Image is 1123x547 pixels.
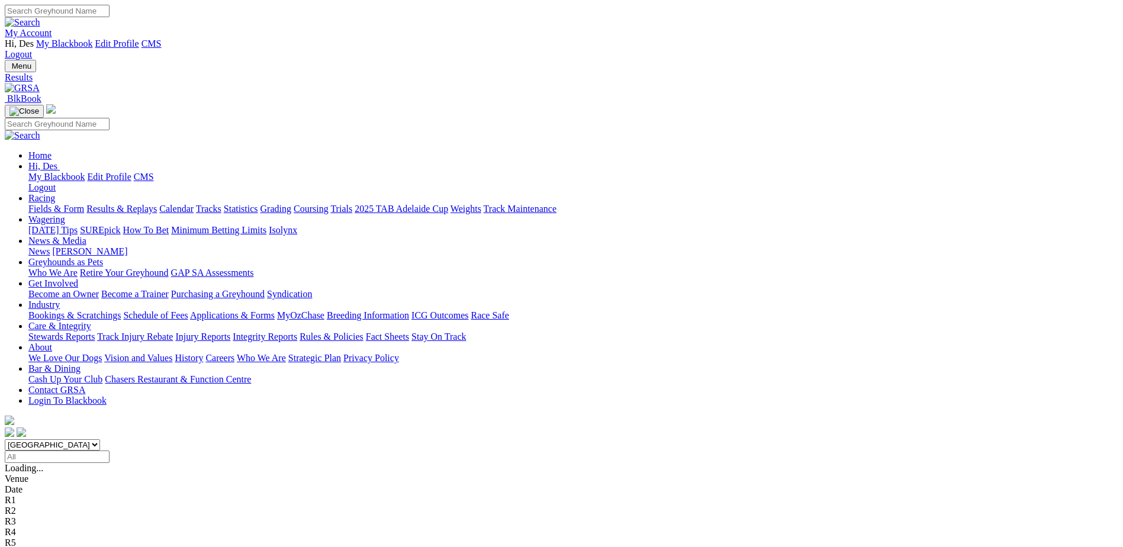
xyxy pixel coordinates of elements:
a: Home [28,150,52,160]
a: Vision and Values [104,353,172,363]
button: Toggle navigation [5,60,36,72]
a: [PERSON_NAME] [52,246,127,256]
span: Hi, Des [5,38,34,49]
a: Edit Profile [95,38,139,49]
a: Bookings & Scratchings [28,310,121,320]
a: We Love Our Dogs [28,353,102,363]
a: BlkBook [5,94,41,104]
div: About [28,353,1118,363]
a: Wagering [28,214,65,224]
a: Weights [451,204,481,214]
a: CMS [141,38,162,49]
a: 2025 TAB Adelaide Cup [355,204,448,214]
a: Who We Are [237,353,286,363]
a: Schedule of Fees [123,310,188,320]
img: twitter.svg [17,427,26,437]
a: Bar & Dining [28,363,81,374]
div: Greyhounds as Pets [28,268,1118,278]
input: Search [5,5,110,17]
a: Syndication [267,289,312,299]
a: Logout [5,49,32,59]
a: Purchasing a Greyhound [171,289,265,299]
a: Stay On Track [411,332,466,342]
div: Hi, Des [28,172,1118,193]
a: Fact Sheets [366,332,409,342]
a: Calendar [159,204,194,214]
a: ICG Outcomes [411,310,468,320]
div: Bar & Dining [28,374,1118,385]
img: Search [5,17,40,28]
img: logo-grsa-white.png [5,416,14,425]
a: Logout [28,182,56,192]
a: My Blackbook [28,172,85,182]
span: Hi, Des [28,161,57,171]
a: MyOzChase [277,310,324,320]
div: R2 [5,506,1118,516]
div: Industry [28,310,1118,321]
a: Track Maintenance [484,204,556,214]
a: CMS [134,172,154,182]
a: Hi, Des [28,161,60,171]
div: Racing [28,204,1118,214]
img: facebook.svg [5,427,14,437]
a: Applications & Forms [190,310,275,320]
a: Become a Trainer [101,289,169,299]
img: GRSA [5,83,40,94]
a: Stewards Reports [28,332,95,342]
a: Become an Owner [28,289,99,299]
a: How To Bet [123,225,169,235]
a: News [28,246,50,256]
span: Loading... [5,463,43,473]
a: Grading [260,204,291,214]
input: Search [5,118,110,130]
a: Contact GRSA [28,385,85,395]
a: Retire Your Greyhound [80,268,169,278]
a: Who We Are [28,268,78,278]
a: Care & Integrity [28,321,91,331]
a: Strategic Plan [288,353,341,363]
a: Integrity Reports [233,332,297,342]
img: Search [5,130,40,141]
a: About [28,342,52,352]
div: Venue [5,474,1118,484]
div: R3 [5,516,1118,527]
span: Menu [12,62,31,70]
a: Race Safe [471,310,509,320]
div: Wagering [28,225,1118,236]
a: Results & Replays [86,204,157,214]
a: My Account [5,28,52,38]
a: Greyhounds as Pets [28,257,103,267]
a: Edit Profile [88,172,131,182]
a: Industry [28,300,60,310]
a: Chasers Restaurant & Function Centre [105,374,251,384]
input: Select date [5,451,110,463]
a: Tracks [196,204,221,214]
a: Fields & Form [28,204,84,214]
button: Toggle navigation [5,105,44,118]
a: History [175,353,203,363]
div: R1 [5,495,1118,506]
a: Privacy Policy [343,353,399,363]
a: Minimum Betting Limits [171,225,266,235]
div: Date [5,484,1118,495]
a: Careers [205,353,234,363]
a: Racing [28,193,55,203]
a: Cash Up Your Club [28,374,102,384]
div: My Account [5,38,1118,60]
a: News & Media [28,236,86,246]
a: Injury Reports [175,332,230,342]
a: Coursing [294,204,329,214]
div: Care & Integrity [28,332,1118,342]
a: Get Involved [28,278,78,288]
a: Results [5,72,1118,83]
a: Breeding Information [327,310,409,320]
img: Close [9,107,39,116]
a: Trials [330,204,352,214]
a: Statistics [224,204,258,214]
div: Get Involved [28,289,1118,300]
a: SUREpick [80,225,120,235]
a: [DATE] Tips [28,225,78,235]
a: Isolynx [269,225,297,235]
div: News & Media [28,246,1118,257]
